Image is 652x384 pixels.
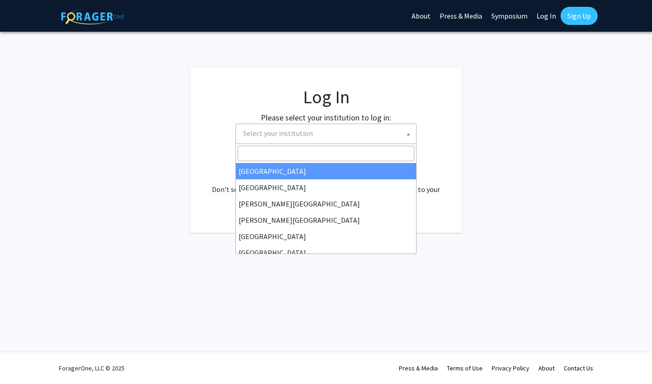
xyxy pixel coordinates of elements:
[240,124,416,143] span: Select your institution
[238,146,414,161] input: Search
[236,228,416,245] li: [GEOGRAPHIC_DATA]
[492,364,529,372] a: Privacy Policy
[236,245,416,261] li: [GEOGRAPHIC_DATA]
[561,7,598,25] a: Sign Up
[261,111,391,124] label: Please select your institution to log in:
[538,364,555,372] a: About
[236,163,416,179] li: [GEOGRAPHIC_DATA]
[236,196,416,212] li: [PERSON_NAME][GEOGRAPHIC_DATA]
[235,124,417,144] span: Select your institution
[208,162,444,206] div: No account? . Don't see your institution? about bringing ForagerOne to your institution.
[236,179,416,196] li: [GEOGRAPHIC_DATA]
[61,9,125,24] img: ForagerOne Logo
[7,343,38,377] iframe: Chat
[564,364,593,372] a: Contact Us
[59,352,125,384] div: ForagerOne, LLC © 2025
[447,364,483,372] a: Terms of Use
[236,212,416,228] li: [PERSON_NAME][GEOGRAPHIC_DATA]
[399,364,438,372] a: Press & Media
[208,86,444,108] h1: Log In
[243,129,313,138] span: Select your institution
